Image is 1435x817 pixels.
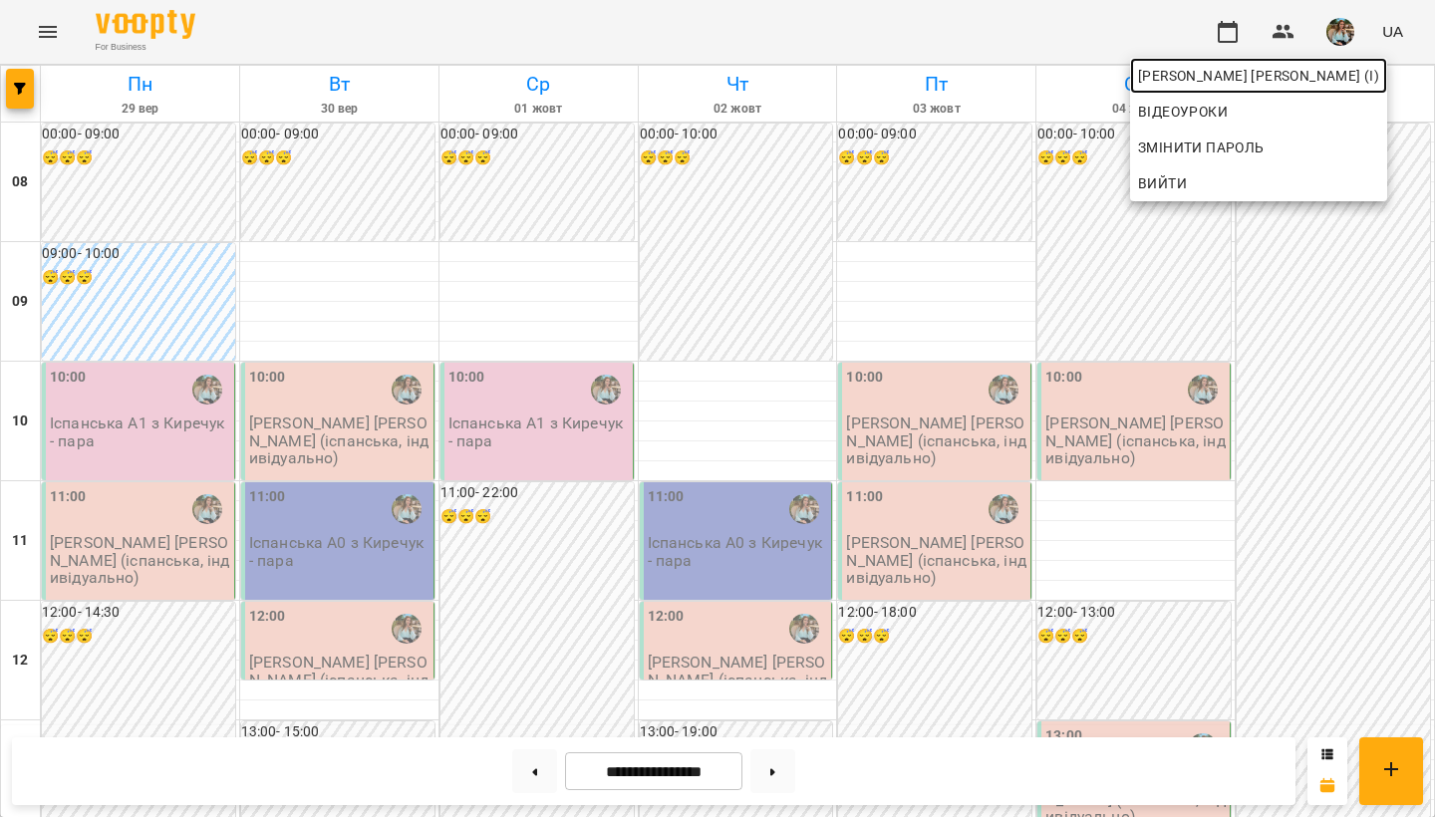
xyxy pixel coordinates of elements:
[1138,64,1379,88] span: [PERSON_NAME] [PERSON_NAME] (і)
[1130,58,1387,94] a: [PERSON_NAME] [PERSON_NAME] (і)
[1130,130,1387,165] a: Змінити пароль
[1138,171,1187,195] span: Вийти
[1130,165,1387,201] button: Вийти
[1138,136,1379,159] span: Змінити пароль
[1130,94,1236,130] a: Відеоуроки
[1138,100,1228,124] span: Відеоуроки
